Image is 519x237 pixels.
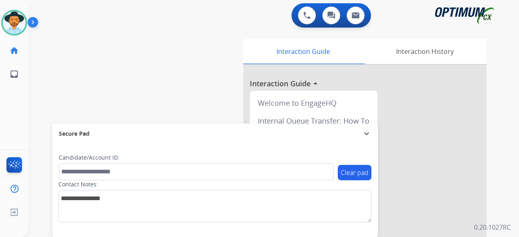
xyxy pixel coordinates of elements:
span: Secure Pad [59,130,90,138]
label: Candidate/Account ID: [59,154,120,162]
p: 0.20.1027RC [474,222,511,232]
div: Interaction Guide [243,39,363,64]
mat-icon: home [9,46,19,56]
button: Clear pad [338,165,371,180]
mat-icon: expand_more [362,129,371,139]
mat-icon: inbox [9,69,19,79]
div: Internal Queue Transfer: How To [253,112,374,130]
img: avatar [3,11,26,34]
label: Contact Notes: [58,180,98,188]
div: Welcome to EngageHQ [253,94,374,112]
div: Interaction History [363,39,487,64]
